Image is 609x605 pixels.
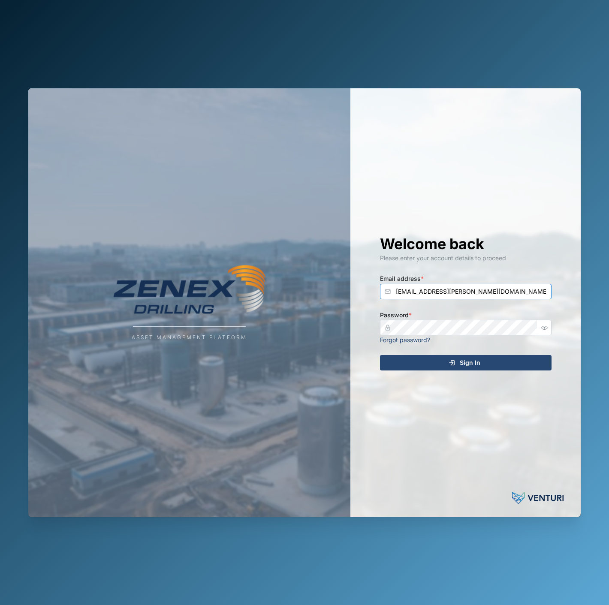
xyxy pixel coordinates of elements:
[132,334,247,342] div: Asset Management Platform
[104,264,275,315] img: Company Logo
[380,253,552,263] div: Please enter your account details to proceed
[460,355,480,370] span: Sign In
[380,310,412,320] label: Password
[380,235,552,253] h1: Welcome back
[380,355,552,370] button: Sign In
[380,274,424,283] label: Email address
[380,284,552,299] input: Enter your email
[380,336,430,343] a: Forgot password?
[512,490,564,507] img: Venturi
